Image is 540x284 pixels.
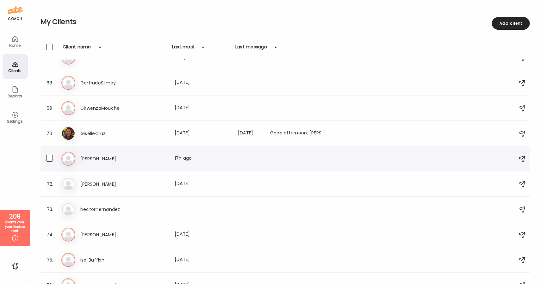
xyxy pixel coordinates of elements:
h3: hectorhernandez [80,206,136,213]
div: coach [8,16,22,22]
div: Add client [492,17,530,30]
div: Good afternoon, [PERSON_NAME], I hope you're doing well. I wanted to reach out because I’ve been ... [270,130,326,137]
div: Home [4,43,27,47]
h3: [PERSON_NAME] [80,231,136,238]
h3: GiselleCruz [80,130,136,137]
div: 72. [46,180,54,188]
h3: IsellBuffkin [80,256,136,264]
div: [DATE] [175,130,230,137]
div: [DATE] [175,180,230,188]
div: Settings [4,119,27,123]
div: 75. [46,256,54,264]
div: [DATE] [175,79,230,87]
h3: GirwenzaMouche [80,104,136,112]
div: Last message [235,44,267,54]
div: 70. [46,130,54,137]
div: 74. [46,231,54,238]
div: [DATE] [238,130,263,137]
div: 68. [46,79,54,87]
div: [DATE] [175,256,230,264]
img: ate [8,5,23,15]
h3: [PERSON_NAME] [80,180,136,188]
div: 73. [46,206,54,213]
h2: My Clients [40,17,530,27]
div: Reports [4,94,27,98]
div: 17h ago [175,155,230,163]
div: Client name [63,44,91,54]
div: 209 [2,213,28,220]
div: [DATE] [175,231,230,238]
div: Clients [4,69,27,73]
div: 69. [46,104,54,112]
div: clients over your license limit! [2,220,28,233]
div: [DATE] [175,104,230,112]
div: Last meal [172,44,194,54]
h3: [PERSON_NAME] [80,155,136,163]
h3: GertrudeSilmey [80,79,136,87]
